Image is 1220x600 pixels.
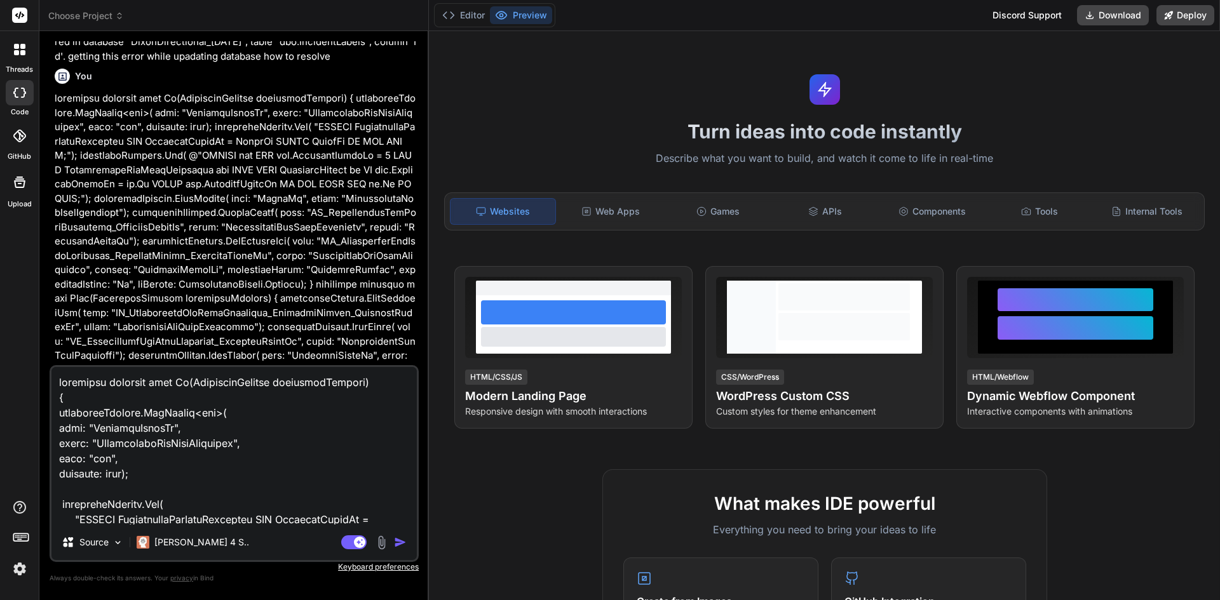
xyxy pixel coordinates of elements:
[170,574,193,582] span: privacy
[1094,198,1199,225] div: Internal Tools
[773,198,878,225] div: APIs
[50,562,419,572] p: Keyboard preferences
[716,387,933,405] h4: WordPress Custom CSS
[967,387,1184,405] h4: Dynamic Webflow Component
[985,5,1069,25] div: Discord Support
[490,6,552,24] button: Preview
[75,70,92,83] h6: You
[137,536,149,549] img: Claude 4 Sonnet
[112,537,123,548] img: Pick Models
[8,151,31,162] label: GitHub
[1077,5,1149,25] button: Download
[48,10,124,22] span: Choose Project
[623,490,1026,517] h2: What makes IDE powerful
[8,199,32,210] label: Upload
[437,6,490,24] button: Editor
[374,535,389,550] img: attachment
[1156,5,1214,25] button: Deploy
[154,536,249,549] p: [PERSON_NAME] 4 S..
[437,120,1212,143] h1: Turn ideas into code instantly
[559,198,663,225] div: Web Apps
[666,198,771,225] div: Games
[465,387,682,405] h4: Modern Landing Page
[987,198,1092,225] div: Tools
[465,405,682,418] p: Responsive design with smooth interactions
[9,558,30,580] img: settings
[394,536,407,549] img: icon
[79,536,109,549] p: Source
[437,150,1212,167] p: Describe what you want to build, and watch it come to life in real-time
[55,91,416,449] p: loremipsu dolorsit amet Co(AdipiscinGelitse doeiusmodTempori) { utlaboreeTdolore.MagNaaliq<eni>( ...
[6,64,33,75] label: threads
[465,370,527,385] div: HTML/CSS/JS
[11,107,29,117] label: code
[967,370,1034,385] div: HTML/Webflow
[623,522,1026,537] p: Everything you need to bring your ideas to life
[716,370,784,385] div: CSS/WordPress
[50,572,419,584] p: Always double-check its answers. Your in Bind
[450,198,556,225] div: Websites
[716,405,933,418] p: Custom styles for theme enhancement
[967,405,1184,418] p: Interactive components with animations
[880,198,985,225] div: Components
[51,367,417,524] textarea: loremipsu dolorsit amet Co(AdipiscinGelitse doeiusmodTempori) { utlaboreeTdolore.MagNaaliq<eni>( ...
